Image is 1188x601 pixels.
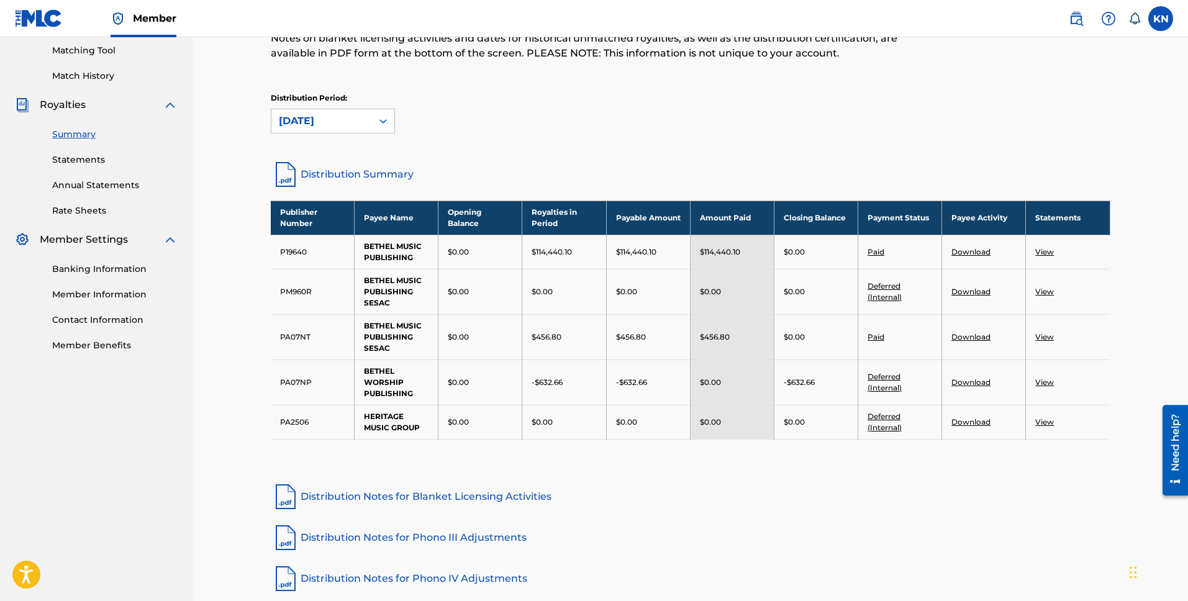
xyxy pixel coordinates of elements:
img: distribution-summary-pdf [271,160,301,189]
p: $0.00 [532,286,553,297]
td: PA07NT [271,314,355,359]
a: Download [951,377,991,387]
p: $0.00 [448,377,469,388]
a: Download [951,332,991,341]
a: Annual Statements [52,179,178,192]
p: $0.00 [532,417,553,428]
th: Payment Status [858,201,941,235]
p: $0.00 [784,332,805,343]
th: Payee Activity [942,201,1026,235]
iframe: Resource Center [1153,400,1188,500]
div: User Menu [1148,6,1173,31]
a: Distribution Notes for Phono III Adjustments [271,523,1110,553]
div: Help [1096,6,1121,31]
td: PA2506 [271,405,355,439]
th: Royalties in Period [522,201,606,235]
img: Member Settings [15,232,30,247]
a: Distribution Notes for Phono IV Adjustments [271,564,1110,594]
td: PA07NP [271,359,355,405]
p: $456.80 [700,332,730,343]
div: Drag [1130,554,1137,591]
img: Royalties [15,97,30,112]
p: $0.00 [448,246,469,258]
a: Deferred (Internal) [868,372,902,392]
th: Opening Balance [438,201,522,235]
a: View [1035,332,1054,341]
p: -$632.66 [784,377,815,388]
img: pdf [271,523,301,553]
p: $114,440.10 [616,246,656,258]
td: BETHEL MUSIC PUBLISHING SESAC [355,314,438,359]
span: Member [133,11,176,25]
a: Banking Information [52,263,178,276]
p: $114,440.10 [700,246,740,258]
a: Member Information [52,288,178,301]
p: $456.80 [616,332,646,343]
img: Top Rightsholder [111,11,125,26]
a: Distribution Notes for Blanket Licensing Activities [271,482,1110,512]
img: help [1101,11,1116,26]
a: Paid [868,247,884,256]
th: Payee Name [355,201,438,235]
div: Notifications [1128,12,1141,25]
a: Member Benefits [52,339,178,352]
th: Statements [1026,201,1110,235]
a: View [1035,377,1054,387]
p: Notes on blanket licensing activities and dates for historical unmatched royalties, as well as th... [271,31,917,61]
p: $0.00 [448,332,469,343]
td: HERITAGE MUSIC GROUP [355,405,438,439]
th: Publisher Number [271,201,355,235]
p: -$632.66 [532,377,563,388]
p: -$632.66 [616,377,647,388]
p: $0.00 [700,417,721,428]
td: P19640 [271,235,355,269]
td: PM960R [271,269,355,314]
p: $0.00 [784,417,805,428]
img: pdf [271,482,301,512]
th: Payable Amount [606,201,690,235]
a: Statements [52,153,178,166]
a: Matching Tool [52,44,178,57]
th: Closing Balance [774,201,858,235]
a: Paid [868,332,884,341]
img: pdf [271,564,301,594]
a: Download [951,417,991,427]
td: BETHEL WORSHIP PUBLISHING [355,359,438,405]
p: $0.00 [448,417,469,428]
a: Deferred (Internal) [868,412,902,432]
p: $0.00 [616,417,637,428]
a: Contact Information [52,314,178,327]
a: View [1035,247,1054,256]
a: Summary [52,128,178,141]
p: $0.00 [700,286,721,297]
p: $0.00 [700,377,721,388]
img: search [1069,11,1084,26]
img: expand [163,232,178,247]
th: Amount Paid [690,201,774,235]
a: Deferred (Internal) [868,281,902,302]
td: BETHEL MUSIC PUBLISHING SESAC [355,269,438,314]
img: MLC Logo [15,9,63,27]
a: Rate Sheets [52,204,178,217]
p: $0.00 [616,286,637,297]
span: Royalties [40,97,86,112]
p: Distribution Period: [271,93,395,104]
a: View [1035,417,1054,427]
a: Public Search [1064,6,1089,31]
a: Download [951,287,991,296]
div: Chat Widget [1126,541,1188,601]
div: [DATE] [279,114,365,129]
span: Member Settings [40,232,128,247]
p: $0.00 [448,286,469,297]
p: $114,440.10 [532,246,572,258]
a: View [1035,287,1054,296]
p: $0.00 [784,246,805,258]
a: Download [951,247,991,256]
td: BETHEL MUSIC PUBLISHING [355,235,438,269]
p: $0.00 [784,286,805,297]
a: Distribution Summary [271,160,1110,189]
p: $456.80 [532,332,561,343]
a: Match History [52,70,178,83]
